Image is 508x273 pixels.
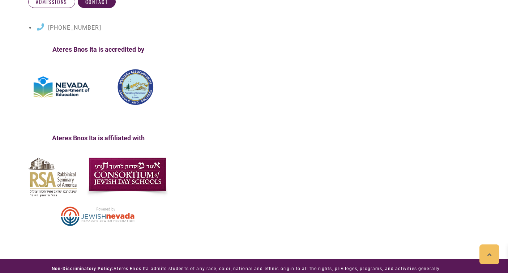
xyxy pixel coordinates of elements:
a: [PHONE_NUMBER] [35,24,101,31]
img: Nevada Dept of Ed Logo [28,71,95,103]
img: Rabbinical Seminary of America [28,158,79,198]
h4: Ateres Bnos Ita is accredited by [30,46,167,54]
b: Non-Discriminatory Policy: [52,266,114,271]
img: JN Powered by gotham [57,201,140,230]
span: [PHONE_NUMBER] [48,24,101,31]
p: Ateres Bnos Ita is affiliated with [30,134,167,142]
img: wasc [118,69,154,105]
